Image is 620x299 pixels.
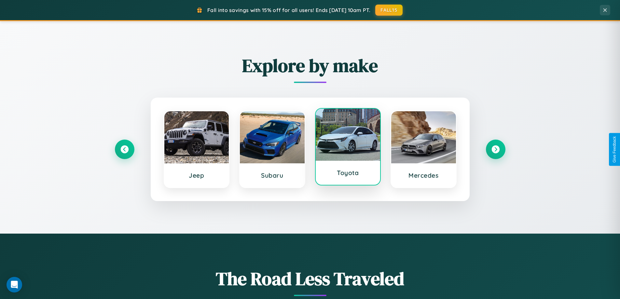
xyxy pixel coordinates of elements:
h3: Mercedes [398,171,449,179]
div: Give Feedback [612,136,617,163]
h3: Jeep [171,171,223,179]
h3: Subaru [246,171,298,179]
span: Fall into savings with 15% off for all users! Ends [DATE] 10am PT. [207,7,370,13]
button: FALL15 [375,5,403,16]
h2: Explore by make [115,53,505,78]
div: Open Intercom Messenger [7,277,22,292]
h1: The Road Less Traveled [115,266,505,291]
h3: Toyota [322,169,374,177]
